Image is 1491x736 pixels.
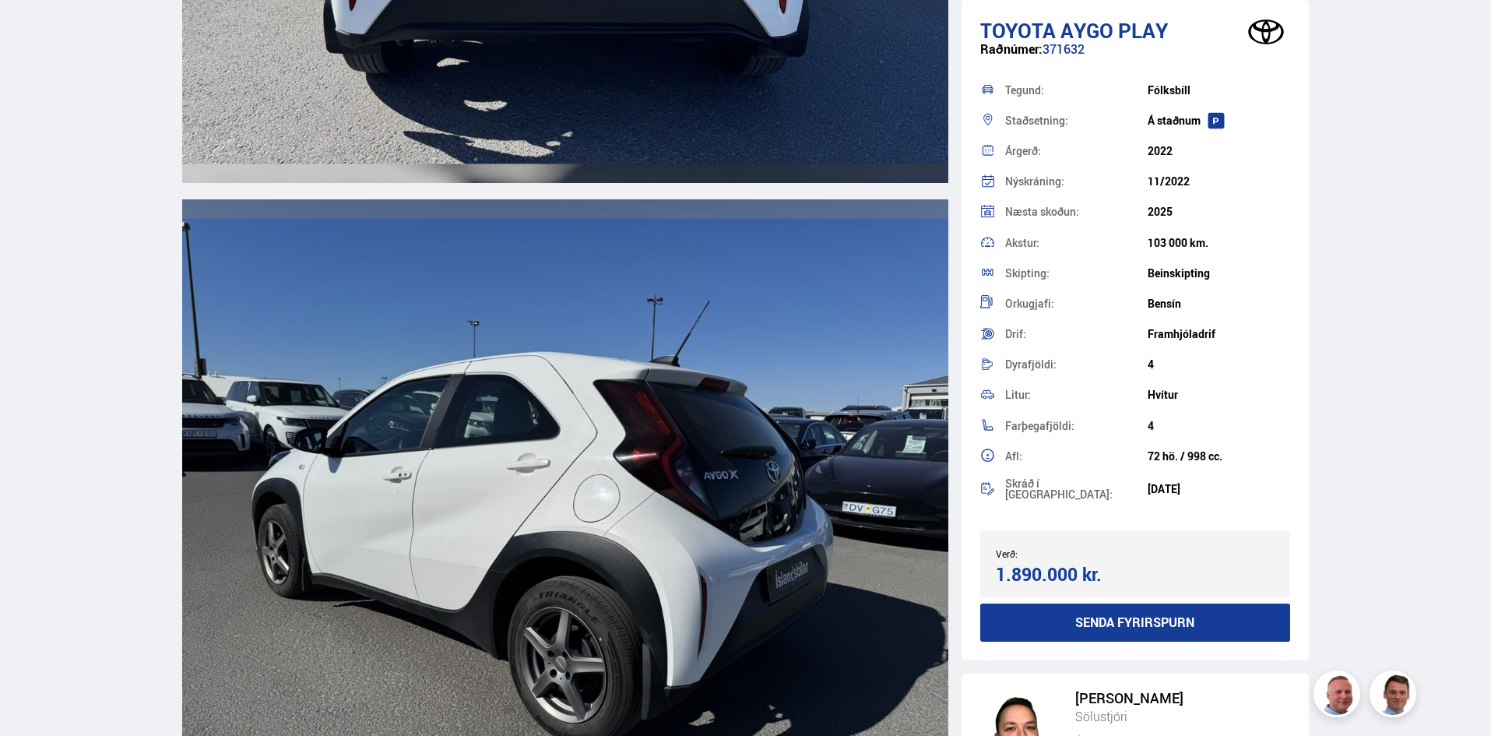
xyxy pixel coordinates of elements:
div: Nýskráning: [1005,176,1148,187]
img: brand logo [1235,8,1297,56]
div: Sölustjóri [1075,706,1271,727]
div: Tegund: [1005,85,1148,96]
div: Skipting: [1005,268,1148,279]
div: 1.890.000 kr. [996,564,1131,585]
div: Á staðnum [1148,114,1290,127]
div: Dyrafjöldi: [1005,359,1148,370]
div: Árgerð: [1005,146,1148,157]
div: Farþegafjöldi: [1005,421,1148,431]
div: 371632 [980,42,1291,72]
div: Skráð í [GEOGRAPHIC_DATA]: [1005,478,1148,500]
div: 103 000 km. [1148,237,1290,249]
button: Senda fyrirspurn [980,604,1291,642]
div: Orkugjafi: [1005,298,1148,309]
div: 72 hö. / 998 cc. [1148,450,1290,463]
div: 11/2022 [1148,175,1290,188]
div: 2022 [1148,145,1290,157]
div: Bensín [1148,298,1290,310]
div: Verð: [996,548,1135,559]
div: Drif: [1005,329,1148,340]
span: Toyota [980,16,1056,44]
div: 4 [1148,420,1290,432]
div: Beinskipting [1148,267,1290,280]
span: Raðnúmer: [980,40,1043,58]
div: Litur: [1005,389,1148,400]
img: siFngHWaQ9KaOqBr.png [1316,673,1363,720]
div: 2025 [1148,206,1290,218]
img: FbJEzSuNWCJXmdc-.webp [1372,673,1419,720]
div: Framhjóladrif [1148,328,1290,340]
div: Akstur: [1005,238,1148,248]
div: [PERSON_NAME] [1075,690,1271,706]
div: Næsta skoðun: [1005,206,1148,217]
div: Fólksbíll [1148,84,1290,97]
span: Aygo PLAY [1060,16,1168,44]
div: Afl: [1005,451,1148,462]
div: 4 [1148,358,1290,371]
div: Hvítur [1148,389,1290,401]
div: [DATE] [1148,483,1290,495]
button: Opna LiveChat spjallviðmót [12,6,59,53]
div: Staðsetning: [1005,115,1148,126]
